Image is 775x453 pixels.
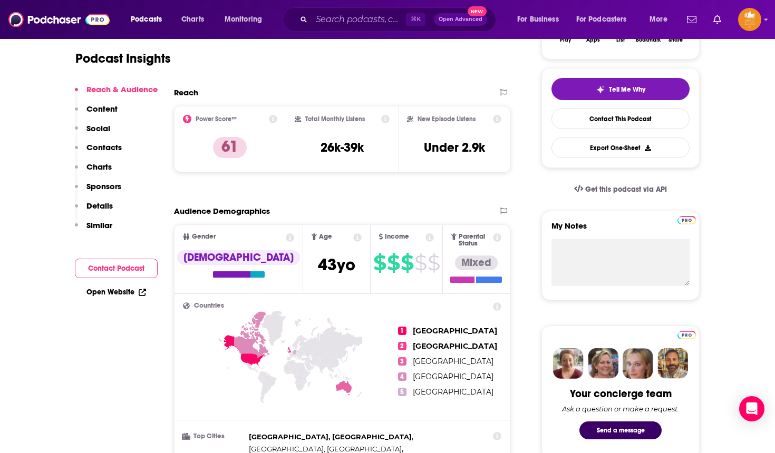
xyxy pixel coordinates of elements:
h1: Podcast Insights [75,51,171,66]
button: Send a message [579,421,662,439]
span: $ [428,254,440,271]
span: $ [401,254,413,271]
p: Content [86,104,118,114]
span: $ [387,254,400,271]
img: Podchaser Pro [677,216,696,224]
button: Contact Podcast [75,259,158,278]
div: [DEMOGRAPHIC_DATA] [177,250,300,265]
span: $ [414,254,427,271]
span: Get this podcast via API [585,185,667,194]
button: tell me why sparkleTell Me Why [551,78,690,100]
img: Barbara Profile [588,348,618,379]
h2: Total Monthly Listens [305,115,365,123]
img: Jules Profile [623,348,653,379]
span: Gender [192,233,216,240]
span: 5 [398,388,406,396]
span: Logged in as ShreveWilliams [738,8,761,31]
img: Jon Profile [657,348,688,379]
p: Similar [86,220,112,230]
span: For Business [517,12,559,27]
div: Play [560,37,571,43]
div: Your concierge team [570,387,672,400]
img: tell me why sparkle [596,85,605,94]
a: Pro website [677,214,696,224]
a: Get this podcast via API [566,176,675,202]
span: New [468,6,487,16]
p: Social [86,123,110,133]
img: Podchaser - Follow, Share and Rate Podcasts [8,9,110,29]
div: Apps [586,37,600,43]
button: open menu [123,11,176,28]
button: Export One-Sheet [551,137,690,158]
span: Podcasts [131,12,162,27]
a: Open Website [86,288,146,297]
p: Contacts [86,142,122,152]
button: Contacts [75,142,122,162]
span: Parental Status [459,233,491,247]
h2: New Episode Listens [418,115,476,123]
button: Similar [75,220,112,240]
span: 43 yo [318,254,355,275]
p: Charts [86,162,112,172]
div: Bookmark [636,37,661,43]
button: Social [75,123,110,143]
a: Pro website [677,329,696,339]
a: Charts [175,11,210,28]
button: Content [75,104,118,123]
img: User Profile [738,8,761,31]
div: Mixed [455,255,498,270]
span: 1 [398,327,406,335]
button: open menu [510,11,572,28]
button: Show profile menu [738,8,761,31]
span: [GEOGRAPHIC_DATA] [413,326,497,336]
span: [GEOGRAPHIC_DATA], [GEOGRAPHIC_DATA] [249,432,412,441]
button: Details [75,201,113,220]
h3: Under 2.9k [424,140,485,155]
h2: Power Score™ [196,115,237,123]
img: Podchaser Pro [677,331,696,339]
span: $ [373,254,386,271]
a: Contact This Podcast [551,109,690,129]
img: Sydney Profile [553,348,584,379]
span: 3 [398,357,406,366]
p: Sponsors [86,181,121,191]
span: [GEOGRAPHIC_DATA] [413,341,497,351]
span: Income [385,233,409,240]
p: Details [86,201,113,211]
button: open menu [642,11,681,28]
button: Open AdvancedNew [434,13,487,26]
input: Search podcasts, credits, & more... [312,11,406,28]
span: 2 [398,342,406,350]
span: Monitoring [225,12,262,27]
div: Ask a question or make a request. [562,405,679,413]
span: ⌘ K [406,13,425,26]
span: 4 [398,372,406,381]
a: Show notifications dropdown [709,11,725,28]
span: Charts [181,12,204,27]
div: Search podcasts, credits, & more... [293,7,506,32]
button: Charts [75,162,112,181]
p: Reach & Audience [86,84,158,94]
span: [GEOGRAPHIC_DATA] [413,357,493,366]
p: 61 [213,137,247,158]
span: For Podcasters [576,12,627,27]
span: , [249,431,413,443]
div: List [616,37,625,43]
span: Open Advanced [439,17,482,22]
span: More [650,12,667,27]
button: Reach & Audience [75,84,158,104]
button: open menu [217,11,276,28]
button: open menu [569,11,642,28]
span: [GEOGRAPHIC_DATA] [413,372,493,381]
h2: Audience Demographics [174,206,270,216]
span: Age [319,233,332,240]
span: Countries [194,302,224,309]
span: [GEOGRAPHIC_DATA], [GEOGRAPHIC_DATA] [249,445,402,453]
button: Sponsors [75,181,121,201]
h3: 26k-39k [321,140,364,155]
h2: Reach [174,87,198,97]
div: Open Intercom Messenger [739,396,764,421]
div: Share [669,37,683,43]
span: Tell Me Why [609,85,645,94]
